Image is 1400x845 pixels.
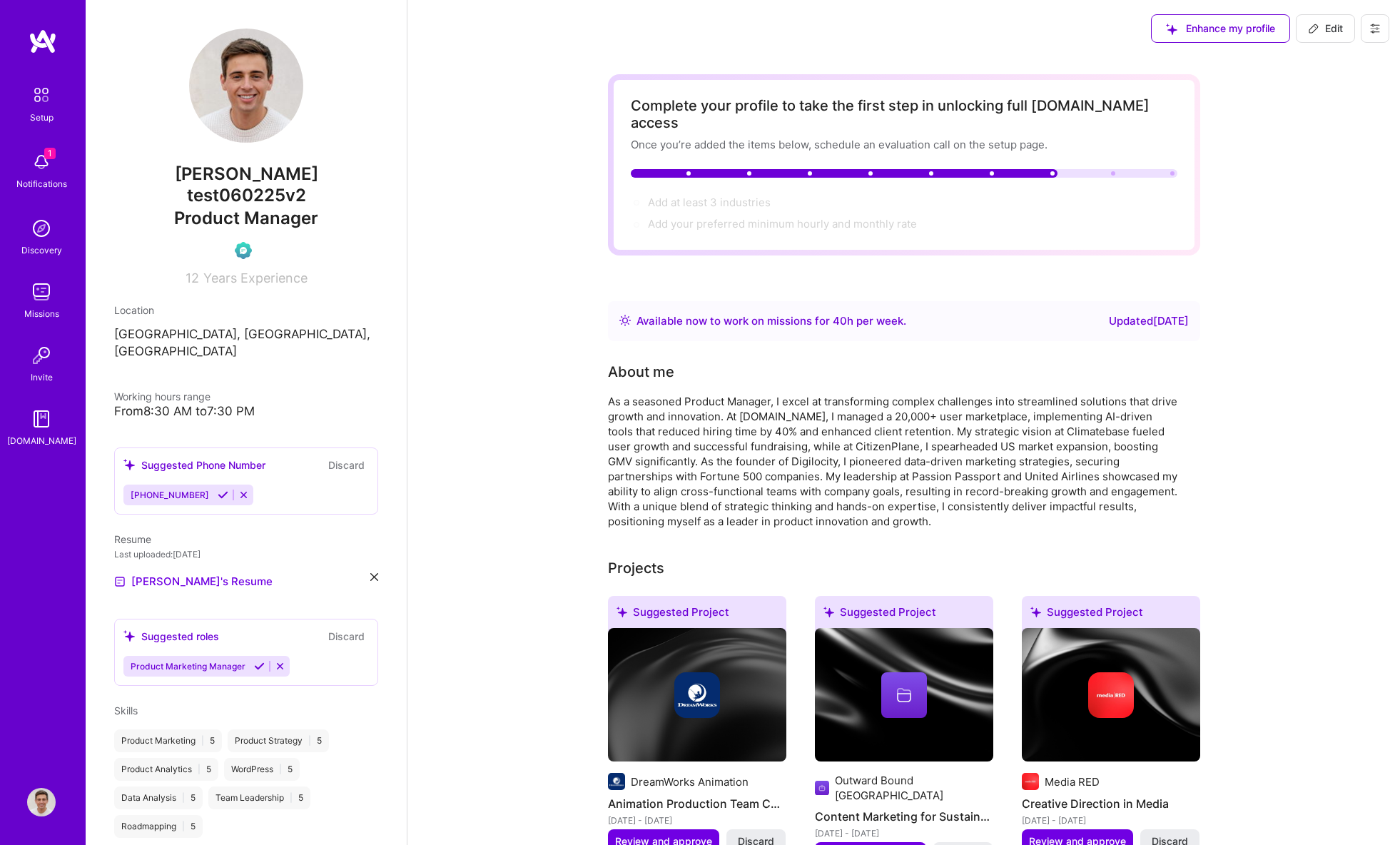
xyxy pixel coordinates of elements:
div: From 8:30 AM to 7:30 PM [114,404,378,419]
h4: Animation Production Team Collaboration [608,794,786,813]
img: teamwork [27,278,56,306]
div: Data Analysis 5 [114,786,203,809]
img: Company logo [1022,773,1039,790]
img: Evaluation Call Pending [235,242,252,259]
div: Suggested Project [608,596,786,634]
img: Invite [27,341,56,370]
div: Invite [31,370,53,385]
div: Location [114,303,378,318]
img: User Avatar [27,788,56,816]
div: Updated [DATE] [1109,313,1189,330]
img: cover [1022,628,1200,762]
div: DreamWorks Animation [631,774,749,789]
img: Company logo [1088,672,1134,718]
span: [PHONE_NUMBER] [131,490,209,500]
div: Product Analytics 5 [114,758,218,781]
span: | [201,735,204,747]
img: logo [29,29,57,54]
div: Discovery [21,243,62,258]
i: icon SuggestedTeams [123,459,136,471]
h4: Content Marketing for Sustainability [815,807,993,826]
div: [DATE] - [DATE] [1022,813,1200,828]
div: Suggested Project [815,596,993,634]
span: 12 [186,270,199,285]
div: Projects [608,557,664,579]
span: [PERSON_NAME] test060225v2 [114,163,378,206]
i: icon Close [370,573,378,581]
span: Years Experience [203,270,308,285]
button: Enhance my profile [1151,14,1290,43]
h4: Creative Direction in Media [1022,794,1200,813]
img: discovery [27,214,56,243]
i: Reject [238,490,249,500]
div: Available now to work on missions for h per week . [636,313,906,330]
p: [GEOGRAPHIC_DATA], [GEOGRAPHIC_DATA], [GEOGRAPHIC_DATA] [114,326,378,360]
div: Complete your profile to take the first step in unlocking full [DOMAIN_NAME] access [631,97,1177,131]
div: Setup [30,110,54,125]
div: As a seasoned Product Manager, I excel at transforming complex challenges into streamlined soluti... [608,394,1179,529]
img: Availability [619,315,631,326]
span: | [182,821,185,832]
span: | [182,792,185,804]
a: User Avatar [24,788,59,816]
span: 1 [44,148,56,159]
span: Add at least 3 industries [648,196,771,209]
span: Enhance my profile [1166,21,1275,36]
span: Edit [1308,21,1343,36]
div: Last uploaded: [DATE] [114,547,378,562]
span: | [308,735,311,747]
span: Resume [114,533,151,545]
img: cover [608,628,786,762]
span: Product Marketing Manager [131,661,245,672]
div: [DATE] - [DATE] [608,813,786,828]
i: icon SuggestedTeams [823,607,834,617]
div: Team Leadership 5 [208,786,310,809]
img: setup [26,80,56,110]
div: Product Marketing 5 [114,729,222,752]
img: guide book [27,405,56,433]
img: Company logo [608,773,625,790]
i: Reject [275,661,285,672]
div: Suggested Project [1022,596,1200,634]
span: | [290,792,293,804]
button: Edit [1296,14,1355,43]
div: [DOMAIN_NAME] [7,433,76,448]
div: Suggested roles [123,629,219,644]
i: icon SuggestedTeams [123,630,136,642]
img: User Avatar [189,29,303,143]
img: Company logo [815,779,829,796]
button: Discard [324,628,369,644]
span: | [279,764,282,775]
div: Media RED [1045,774,1100,789]
span: 40 [833,314,847,328]
img: Resume [114,576,126,587]
div: Outward Bound [GEOGRAPHIC_DATA] [835,773,993,803]
button: Discard [324,457,369,473]
img: cover [815,628,993,762]
i: Accept [218,490,228,500]
span: Working hours range [114,390,210,403]
div: Missions [24,306,59,321]
span: Skills [114,704,138,717]
div: About me [608,361,674,383]
img: Company logo [674,672,720,718]
img: bell [27,148,56,176]
i: icon SuggestedTeams [1166,24,1177,35]
div: WordPress 5 [224,758,300,781]
span: | [198,764,201,775]
div: Notifications [16,176,67,191]
span: Add your preferred minimum hourly and monthly rate [648,217,917,231]
i: icon SuggestedTeams [617,607,627,617]
i: icon SuggestedTeams [1030,607,1041,617]
div: Once you’re added the items below, schedule an evaluation call on the setup page. [631,137,1177,152]
div: Suggested Phone Number [123,457,265,472]
i: Accept [254,661,265,672]
a: [PERSON_NAME]'s Resume [114,573,273,590]
span: Product Manager [174,208,318,228]
div: Roadmapping 5 [114,815,203,838]
div: Product Strategy 5 [228,729,329,752]
div: [DATE] - [DATE] [815,826,993,841]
